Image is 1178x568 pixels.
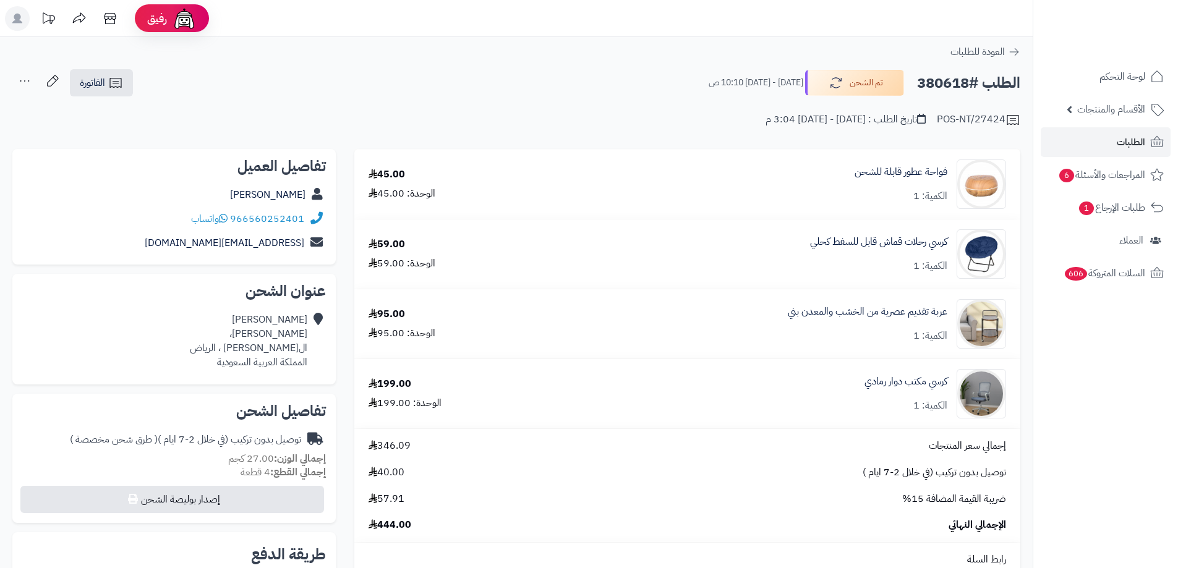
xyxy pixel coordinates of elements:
button: إصدار بوليصة الشحن [20,486,324,513]
a: [PERSON_NAME] [230,187,305,202]
div: POS-NT/27424 [937,112,1020,127]
img: 1754735126-1-90x90.jpg [957,369,1005,418]
div: الوحدة: 95.00 [369,326,435,341]
span: 1 [1079,201,1094,215]
div: الوحدة: 45.00 [369,187,435,201]
small: 27.00 كجم [228,451,326,466]
img: 1752926963-1-90x90.jpg [957,299,1005,349]
span: العودة للطلبات [950,45,1005,59]
strong: إجمالي القطع: [270,465,326,480]
span: لوحة التحكم [1099,68,1145,85]
span: 606 [1065,267,1087,281]
span: 444.00 [369,518,411,532]
span: ( طرق شحن مخصصة ) [70,432,158,447]
h2: تفاصيل الشحن [22,404,326,418]
span: الإجمالي النهائي [949,518,1006,532]
h2: الطلب #380618 [917,70,1020,96]
span: طلبات الإرجاع [1078,199,1145,216]
img: logo-2.png [1094,31,1166,57]
img: 1730305838-110316010079-90x90.jpg [957,159,1005,209]
div: الوحدة: 59.00 [369,256,435,271]
div: الكمية: 1 [913,259,947,273]
a: الطلبات [1041,127,1171,157]
a: 966560252401 [230,211,304,226]
div: 199.00 [369,377,411,391]
h2: تفاصيل العميل [22,159,326,174]
a: عربة تقديم عصرية من الخشب والمعدن بني [788,305,947,319]
a: فواحة عطور قابلة للشحن [855,165,947,179]
button: تم الشحن [805,70,904,96]
span: 57.91 [369,492,404,506]
a: طلبات الإرجاع1 [1041,193,1171,223]
span: الأقسام والمنتجات [1077,101,1145,118]
a: المراجعات والأسئلة6 [1041,160,1171,190]
a: السلات المتروكة606 [1041,258,1171,288]
div: رابط السلة [359,553,1015,567]
div: 45.00 [369,167,405,182]
h2: طريقة الدفع [251,547,326,562]
div: 59.00 [369,237,405,252]
a: [EMAIL_ADDRESS][DOMAIN_NAME] [145,235,304,250]
img: ai-face.png [172,6,197,31]
a: كرسي رحلات قماش قابل للسفط كحلي [810,235,947,249]
small: 4 قطعة [241,465,326,480]
span: المراجعات والأسئلة [1058,166,1145,184]
a: لوحة التحكم [1041,62,1171,91]
div: تاريخ الطلب : [DATE] - [DATE] 3:04 م [766,112,926,127]
span: العملاء [1119,232,1143,249]
span: إجمالي سعر المنتجات [929,439,1006,453]
a: تحديثات المنصة [33,6,64,34]
a: العودة للطلبات [950,45,1020,59]
a: الفاتورة [70,69,133,96]
span: توصيل بدون تركيب (في خلال 2-7 ايام ) [863,465,1006,480]
div: الكمية: 1 [913,329,947,343]
strong: إجمالي الوزن: [274,451,326,466]
div: الكمية: 1 [913,399,947,413]
a: واتساب [191,211,228,226]
span: الطلبات [1117,134,1145,151]
a: كرسي مكتب دوار رمادي [864,375,947,389]
div: الوحدة: 199.00 [369,396,442,410]
h2: عنوان الشحن [22,284,326,299]
span: 6 [1059,169,1074,182]
a: العملاء [1041,226,1171,255]
span: رفيق [147,11,167,26]
img: 1732721657-110102090203-90x90.jpg [957,229,1005,279]
div: 95.00 [369,307,405,321]
span: 40.00 [369,465,404,480]
span: 346.09 [369,439,411,453]
div: الكمية: 1 [913,189,947,203]
span: السلات المتروكة [1064,265,1145,282]
div: [PERSON_NAME] [PERSON_NAME]، ال[PERSON_NAME] ، الرياض المملكة العربية السعودية [190,313,307,369]
span: الفاتورة [80,75,105,90]
div: توصيل بدون تركيب (في خلال 2-7 ايام ) [70,433,301,447]
span: ضريبة القيمة المضافة 15% [902,492,1006,506]
small: [DATE] - [DATE] 10:10 ص [709,77,803,89]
